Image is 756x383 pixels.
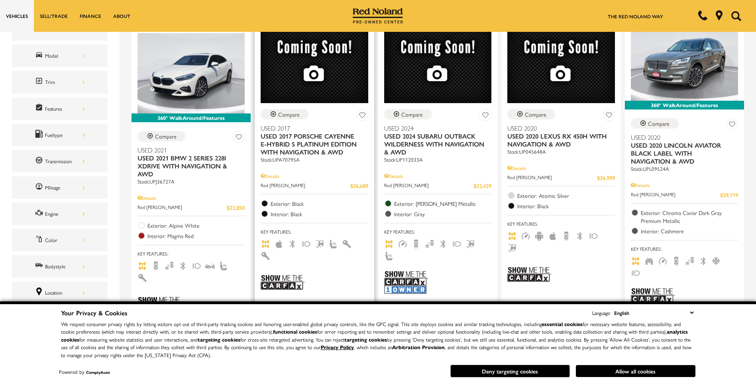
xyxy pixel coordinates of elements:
[507,132,609,148] span: Used 2020 Lexus RX 450h With Navigation & AWD
[608,13,663,20] a: The Red Noland Way
[45,131,85,139] div: Fueltype
[35,104,45,114] span: Features
[625,101,744,109] div: 360° WalkAround/Features
[45,51,85,60] div: Model
[165,262,174,269] span: Blind Spot Monitor
[384,268,428,297] img: Show Me the CARFAX 1-Owner Badge
[261,20,368,103] img: 2017 Porsche Cayenne E-Hybrid S Platinum Edition
[137,146,245,178] a: Used 2021Used 2021 BMW 2 Series 228i xDrive With Navigation & AWD
[12,281,108,304] div: LocationLocation
[278,111,300,118] div: Compare
[384,240,394,247] span: AWD
[35,261,45,272] span: Bodystyle
[12,229,108,251] div: ColorColor
[261,109,308,119] button: Compare Vehicle
[12,203,108,225] div: EngineEngine
[261,156,368,163] div: Stock : UPA70795A
[353,8,403,24] img: Red Noland Pre-Owned
[147,221,245,229] span: Exterior: Alpine White
[137,203,227,212] span: Red [PERSON_NAME]
[344,336,387,343] strong: targeting cookies
[288,240,297,247] span: Bluetooth
[137,249,245,258] span: Key Features :
[648,120,670,127] div: Compare
[612,308,695,317] select: Language Select
[192,262,201,269] span: Fog Lights
[394,210,491,218] span: Interior: Gray
[12,176,108,199] div: MileageMileage
[562,232,571,239] span: Backup Camera
[398,240,407,247] span: Adaptive Cruise Control
[384,124,485,132] span: Used 2024
[353,11,403,19] a: Red Noland Pre-Owned
[384,182,491,190] a: Red [PERSON_NAME] $32,439
[507,164,615,172] div: Pricing Details - Used 2020 Lexus RX 450h With Navigation & AWD
[45,209,85,218] div: Engine
[479,109,491,124] button: Save Vehicle
[712,257,722,264] span: Cooled Seats
[61,328,688,343] strong: analytics cookies
[384,20,491,103] img: 2024 Subaru Outback Wilderness
[384,182,473,190] span: Red [PERSON_NAME]
[227,203,245,212] span: $22,850
[411,240,421,247] span: Backup Camera
[726,118,738,133] button: Save Vehicle
[137,203,245,212] a: Red [PERSON_NAME] $22,850
[597,174,615,182] span: $36,999
[685,257,695,264] span: Blind Spot Monitor
[12,150,108,172] div: TransmissionTransmission
[384,124,491,156] a: Used 2024Used 2024 Subaru Outback Wilderness With Navigation & AWD
[631,191,720,199] span: Red [PERSON_NAME]
[384,132,485,156] span: Used 2024 Subaru Outback Wilderness With Navigation & AWD
[603,109,615,124] button: Save Vehicle
[261,124,362,132] span: Used 2017
[631,20,738,101] img: 2020 Lincoln Aviator Black Label
[273,328,317,335] strong: functional cookies
[631,244,738,253] span: Key Features :
[450,365,570,377] button: Deny targeting cookies
[465,240,475,247] span: Hands-Free Liftgate
[137,194,245,201] div: Pricing Details - Used 2021 BMW 2 Series 228i xDrive With Navigation & AWD
[12,98,108,120] div: FeaturesFeatures
[631,182,738,189] div: Pricing Details - Used 2020 Lincoln Aviator Black Label With Navigation & AWD
[672,257,681,264] span: Backup Camera
[507,109,555,119] button: Compare Vehicle
[261,252,270,259] span: Keyless Entry
[261,227,368,236] span: Key Features :
[35,130,45,140] span: Fueltype
[507,232,517,239] span: AWD
[45,157,85,166] div: Transmission
[35,156,45,166] span: Transmission
[261,124,368,156] a: Used 2017Used 2017 Porsche Cayenne E-Hybrid S Platinum Edition With Navigation & AWD
[261,240,270,247] span: AWD
[261,268,304,297] img: Show Me the CARFAX Badge
[45,78,85,86] div: Trim
[271,199,368,207] span: Exterior: Black
[507,124,615,148] a: Used 2020Used 2020 Lexus RX 450h With Navigation & AWD
[315,240,324,247] span: Hands-Free Liftgate
[35,209,45,219] span: Engine
[45,288,85,297] div: Location
[631,269,640,276] span: Fog Lights
[631,133,732,141] span: Used 2020
[631,118,679,129] button: Compare Vehicle
[452,240,461,247] span: Fog Lights
[728,0,744,31] button: Open the search field
[137,262,147,269] span: AWD
[548,232,558,239] span: Apple Car-Play
[507,174,597,182] span: Red [PERSON_NAME]
[438,240,448,247] span: Bluetooth
[155,133,177,140] div: Compare
[631,133,738,165] a: Used 2020Used 2020 Lincoln Aviator Black Label With Navigation & AWD
[658,257,668,264] span: Adaptive Cruise Control
[575,232,585,239] span: Bluetooth
[401,111,423,118] div: Compare
[384,109,432,119] button: Compare Vehicle
[12,71,108,93] div: TrimTrim
[35,77,45,87] span: Trim
[517,202,615,210] span: Interior: Black
[507,174,615,182] a: Red [PERSON_NAME] $36,999
[151,262,161,269] span: Backup Camera
[137,178,245,185] div: Stock : UPJ36727A
[342,240,351,247] span: Interior Accents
